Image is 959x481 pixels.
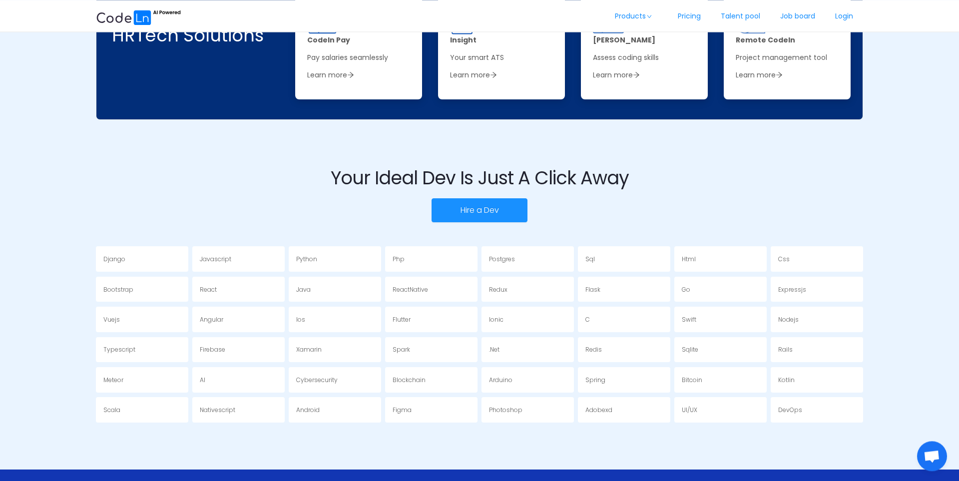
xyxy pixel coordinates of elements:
[450,70,553,80] p: Learn more
[481,307,574,332] a: Ionic
[450,52,553,63] p: Your smart ATS
[578,337,670,363] a: Redis
[385,307,478,332] a: Flutter
[393,345,410,354] span: Spark
[674,246,767,272] a: Html
[289,367,381,393] a: Cybersecurity
[192,337,285,363] a: Firebase
[674,397,767,423] a: UI/UX
[103,285,133,294] span: Bootstrap
[490,71,497,78] i: icon: arrow-right
[771,277,863,302] a: Expressjs
[593,35,696,45] p: [PERSON_NAME]
[96,337,188,363] a: Typescript
[682,285,690,294] span: Go
[96,277,188,302] a: Bootstrap
[736,52,839,63] p: Project management tool
[578,307,670,332] a: C
[296,255,317,263] span: Python
[674,337,767,363] a: Sqlite
[578,277,670,302] a: Flask
[103,406,120,414] span: Scala
[489,376,512,384] span: Arduino
[585,255,595,263] span: Sql
[778,255,790,263] span: Css
[103,315,120,324] span: Vuejs
[393,255,405,263] span: Php
[778,406,802,414] span: DevOps
[481,337,574,363] a: .Net
[771,246,863,272] a: Css
[289,397,381,423] a: Android
[593,70,696,80] p: Learn more
[289,307,381,332] a: Ios
[585,406,612,414] span: Adobexd
[307,70,410,80] p: Learn more
[778,315,799,324] span: Nodejs
[393,315,411,324] span: Flutter
[200,285,217,294] span: React
[296,376,338,384] span: Cybersecurity
[103,345,135,354] span: Typescript
[489,406,522,414] span: Photoshop
[296,315,305,324] span: Ios
[674,277,767,302] a: Go
[778,376,795,384] span: Kotlin
[385,337,478,363] a: Spark
[307,52,410,63] p: Pay salaries seamlessly
[385,277,478,302] a: ReactNative
[489,315,503,324] span: Ionic
[682,315,696,324] span: Swift
[200,345,225,354] span: Firebase
[385,367,478,393] a: Blockchain
[578,367,670,393] a: Spring
[296,406,320,414] span: Android
[578,246,670,272] a: Sql
[192,367,285,393] a: AI
[585,285,600,294] span: Flask
[585,345,602,354] span: Redis
[385,246,478,272] a: Php
[393,285,428,294] span: ReactNative
[771,367,863,393] a: Kotlin
[103,376,123,384] span: Meteor
[192,277,285,302] a: React
[96,246,188,272] a: Django
[771,397,863,423] a: DevOps
[578,397,670,423] a: Adobexd
[682,345,698,354] span: Sqlite
[192,246,285,272] a: Javascript
[776,71,783,78] i: icon: arrow-right
[103,255,125,263] span: Django
[432,205,527,215] a: Hire a Dev
[736,70,839,80] p: Learn more
[736,35,839,45] p: Remote Codeln
[593,52,696,63] p: Assess coding skills
[674,307,767,332] a: Swift
[200,315,223,324] span: Angular
[307,35,410,45] p: Codeln Pay
[96,8,181,25] img: ai.87e98a1d.svg
[96,307,188,332] a: Vuejs
[432,198,527,222] button: Hire a Dev
[682,255,696,263] span: Html
[385,397,478,423] a: Figma
[489,285,507,294] span: Redux
[682,406,697,414] span: UI/UX
[192,307,285,332] a: Angular
[96,397,188,423] a: Scala
[289,277,381,302] a: Java
[289,246,381,272] a: Python
[347,71,354,78] i: icon: arrow-right
[393,406,412,414] span: Figma
[778,285,806,294] span: Expressjs
[481,397,574,423] a: Photoshop
[771,307,863,332] a: Nodejs
[771,337,863,363] a: Rails
[489,345,499,354] span: .Net
[96,367,188,393] a: Meteor
[296,345,322,354] span: Xamarin
[489,255,515,263] span: Postgres
[481,246,574,272] a: Postgres
[200,376,205,384] span: AI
